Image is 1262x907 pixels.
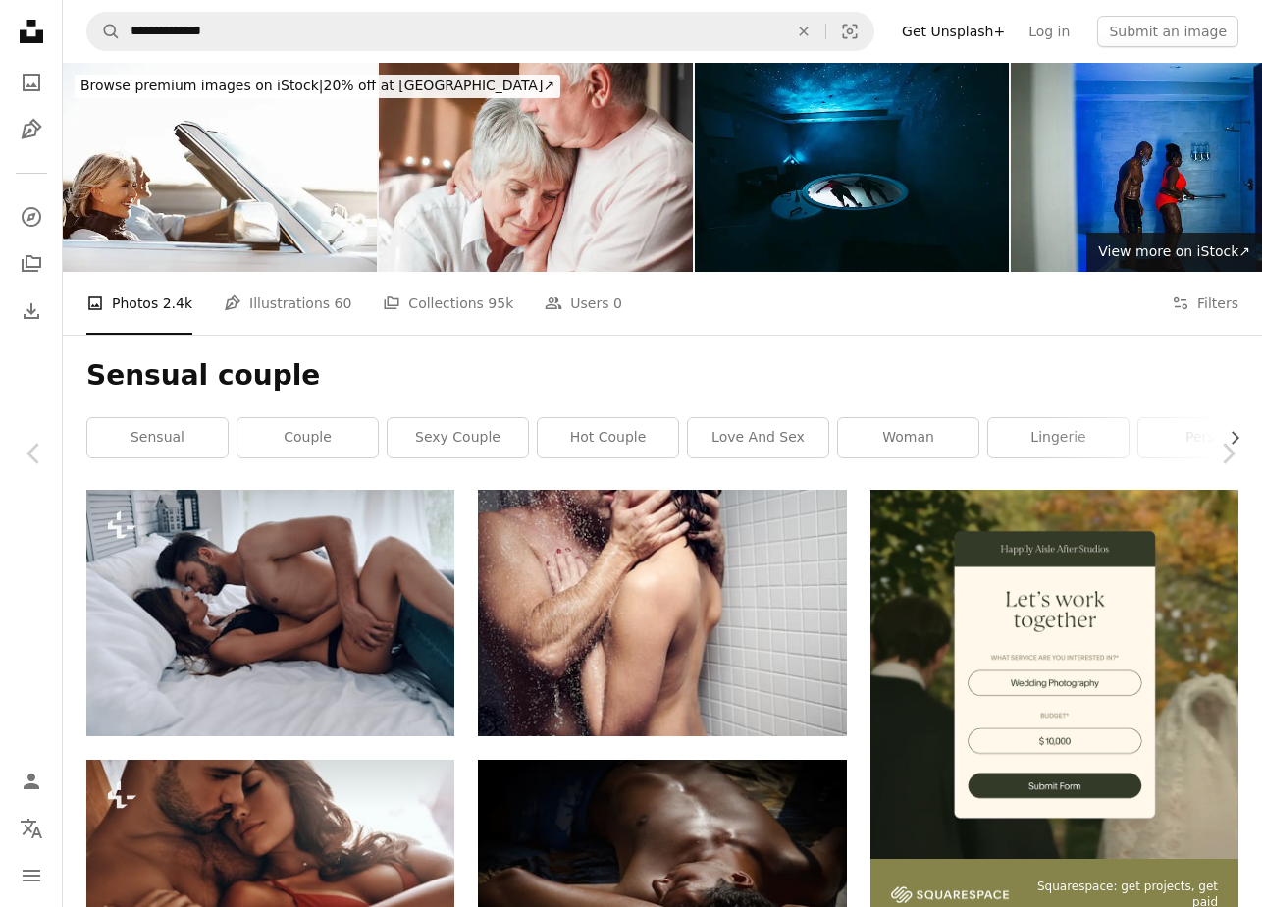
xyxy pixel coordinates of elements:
button: Clear [782,13,825,50]
span: 60 [335,293,352,314]
a: woman [838,418,978,457]
a: Beautiful young semi-dressed couple about to make love while spending time in the bed [86,604,454,621]
a: Log in / Sign up [12,762,51,801]
span: View more on iStock ↗ [1098,243,1250,259]
img: file-1747939142011-51e5cc87e3c9 [891,886,1009,904]
a: sensual [87,418,228,457]
h1: Sensual couple [86,358,1238,394]
button: Filters [1172,272,1238,335]
img: Beautiful young semi-dressed couple about to make love while spending time in the bed [86,490,454,736]
img: file-1747939393036-2c53a76c450aimage [870,490,1238,858]
a: View more on iStock↗ [1086,233,1262,272]
a: Collections 95k [383,272,513,335]
a: Get Unsplash+ [890,16,1017,47]
button: Menu [12,856,51,895]
span: 20% off at [GEOGRAPHIC_DATA] ↗ [80,78,554,93]
a: man and woman in bathtub [478,604,846,621]
button: Visual search [826,13,873,50]
a: sexy couple [388,418,528,457]
span: 0 [613,293,622,314]
button: Search Unsplash [87,13,121,50]
span: Browse premium images on iStock | [80,78,323,93]
img: Worried senior woman embracing upset old man [379,63,693,272]
a: Log in [1017,16,1081,47]
button: Submit an image [1097,16,1238,47]
img: Happy senior woman riding in a car with her husband [63,63,377,272]
a: photography of man and woman resting [478,889,846,907]
a: Explore [12,197,51,237]
span: 95k [488,293,513,314]
img: Float therapy session at luxury spa [695,63,1009,272]
a: Browse premium images on iStock|20% off at [GEOGRAPHIC_DATA]↗ [63,63,572,110]
a: Download History [12,292,51,331]
button: Language [12,809,51,848]
a: hot couple [538,418,678,457]
a: love and sex [688,418,828,457]
img: man and woman in bathtub [478,490,846,736]
a: couple [237,418,378,457]
a: Beautiful young couple embracing while resting on the beach together [86,874,454,891]
a: Photos [12,63,51,102]
a: Next [1193,359,1262,548]
a: lingerie [988,418,1129,457]
a: Illustrations 60 [224,272,351,335]
form: Find visuals sitewide [86,12,874,51]
a: Collections [12,244,51,284]
a: Illustrations [12,110,51,149]
a: Users 0 [545,272,622,335]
